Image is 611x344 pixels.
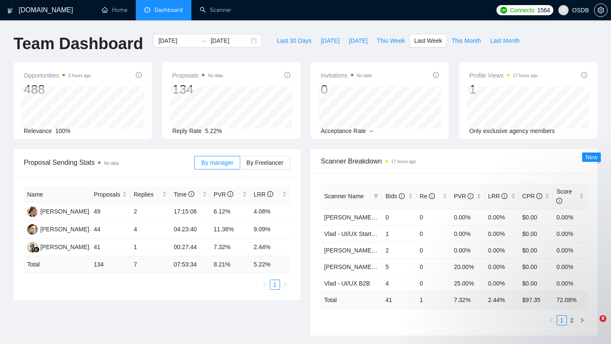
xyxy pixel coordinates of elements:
span: Replies [134,190,160,199]
td: 2 [130,203,170,221]
span: info-circle [284,72,290,78]
span: By Freelancer [247,159,283,166]
img: logo [7,4,13,17]
td: Total [24,256,90,273]
img: MI [27,242,38,252]
span: Profile Views [469,70,538,80]
a: MI[PERSON_NAME] [27,243,89,250]
button: Last Week [409,34,447,47]
button: Last 30 Days [272,34,316,47]
a: DA[PERSON_NAME] [27,225,89,232]
span: Proposals [172,70,223,80]
td: 5 [382,258,416,275]
span: Opportunities [24,70,91,80]
td: 17:15:06 [170,203,210,221]
span: By manager [201,159,233,166]
div: 0 [321,81,372,97]
span: left [262,282,267,287]
input: Start date [158,36,197,45]
span: No data [104,161,119,166]
div: [PERSON_NAME] [40,242,89,252]
span: Relevance [24,128,52,134]
span: setting [594,7,607,14]
a: searchScanner [200,6,231,14]
span: Only exclusive agency members [469,128,555,134]
span: Proposals [94,190,121,199]
a: [PERSON_NAME] - UI/UX Fintech [324,264,415,270]
td: 41 [382,291,416,308]
a: homeHome [102,6,127,14]
span: dashboard [144,7,150,13]
span: Last Month [490,36,519,45]
button: This Week [372,34,409,47]
div: 488 [24,81,91,97]
a: 1 [270,280,280,289]
span: [DATE] [349,36,367,45]
td: 1 [416,291,451,308]
td: 41 [90,239,130,256]
td: 4 [130,221,170,239]
td: 9.09% [250,221,290,239]
a: [PERSON_NAME] - UI/UX Education [324,214,422,221]
time: 17 hours ago [391,159,416,164]
td: 04:23:40 [170,221,210,239]
td: 7.32% [210,239,250,256]
span: info-circle [227,191,233,197]
div: [PERSON_NAME] [40,225,89,234]
span: filter [372,190,380,203]
span: Scanner Name [324,193,364,200]
td: 07:53:34 [170,256,210,273]
button: [DATE] [344,34,372,47]
td: 4 [382,275,416,291]
span: info-circle [136,72,142,78]
td: 0 [416,275,451,291]
button: [DATE] [316,34,344,47]
span: Bids [385,193,404,200]
li: Previous Page [547,315,557,325]
span: No data [357,73,372,78]
div: 1 [469,81,538,97]
td: 00:27:44 [170,239,210,256]
td: 4.08% [250,203,290,221]
span: Scanner Breakdown [321,156,587,166]
td: 7 [130,256,170,273]
td: 1 [382,225,416,242]
button: This Month [447,34,485,47]
span: 100% [55,128,70,134]
span: info-circle [399,193,405,199]
span: right [283,282,288,287]
button: left [547,315,557,325]
li: Next Page [280,280,290,290]
span: info-circle [267,191,273,197]
span: Connects: [510,6,535,15]
span: No data [208,73,223,78]
td: 0 [416,225,451,242]
span: Last 30 Days [277,36,311,45]
button: setting [594,3,608,17]
span: Invitations [321,70,372,80]
span: filter [373,194,378,199]
td: 0 [416,258,451,275]
div: [PERSON_NAME] [40,207,89,216]
button: Last Month [485,34,524,47]
span: This Month [451,36,481,45]
td: 2.44% [250,239,290,256]
a: Vlad - UI/UX B2B [324,280,370,287]
td: 11.36% [210,221,250,239]
span: Reply Rate [172,128,202,134]
img: upwork-logo.png [500,7,507,14]
span: 8 [600,315,606,322]
th: Proposals [90,186,130,203]
span: [DATE] [321,36,339,45]
span: info-circle [188,191,194,197]
span: Dashboard [154,6,183,14]
td: 0 [416,242,451,258]
td: 8.21 % [210,256,250,273]
td: 0 [382,209,416,225]
span: LRR [254,191,273,198]
input: End date [210,36,249,45]
span: info-circle [433,72,439,78]
img: AK [27,206,38,217]
span: info-circle [581,72,587,78]
td: 2 [382,242,416,258]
